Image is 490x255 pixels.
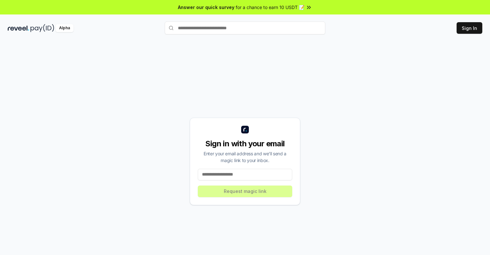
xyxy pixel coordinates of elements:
[178,4,234,11] span: Answer our quick survey
[31,24,54,32] img: pay_id
[198,150,292,164] div: Enter your email address and we’ll send a magic link to your inbox.
[56,24,74,32] div: Alpha
[241,126,249,133] img: logo_small
[8,24,29,32] img: reveel_dark
[198,139,292,149] div: Sign in with your email
[457,22,482,34] button: Sign In
[236,4,304,11] span: for a chance to earn 10 USDT 📝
